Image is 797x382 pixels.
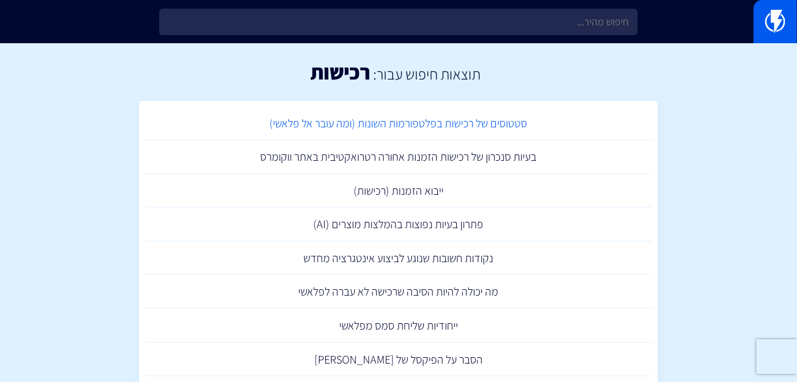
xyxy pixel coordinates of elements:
[371,66,481,82] h2: תוצאות חיפוש עבור:
[145,241,652,275] a: נקודות חשובות שנוגע לביצוע אינטגרציה מחדש
[145,343,652,377] a: הסבר על הפיקסל של [PERSON_NAME]
[145,207,652,241] a: פתרון בעיות נפוצות בהמלצות מוצרים (AI)
[159,9,637,35] input: חיפוש מהיר...
[145,107,652,141] a: סטטוסים של רכישות בפלטפורמות השונות (ומה עובר אל פלאשי)
[145,309,652,343] a: ייחודיות שליחת סמס מפלאשי
[145,275,652,309] a: מה יכולה להיות הסיבה שרכישה לא עברה לפלאשי
[145,140,652,174] a: בעיות סנכרון של רכישות הזמנות אחורה רטרואקטיבית באתר ווקומרס
[145,174,652,208] a: ייבוא הזמנות (רכישות)
[311,60,371,84] h1: רכישות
